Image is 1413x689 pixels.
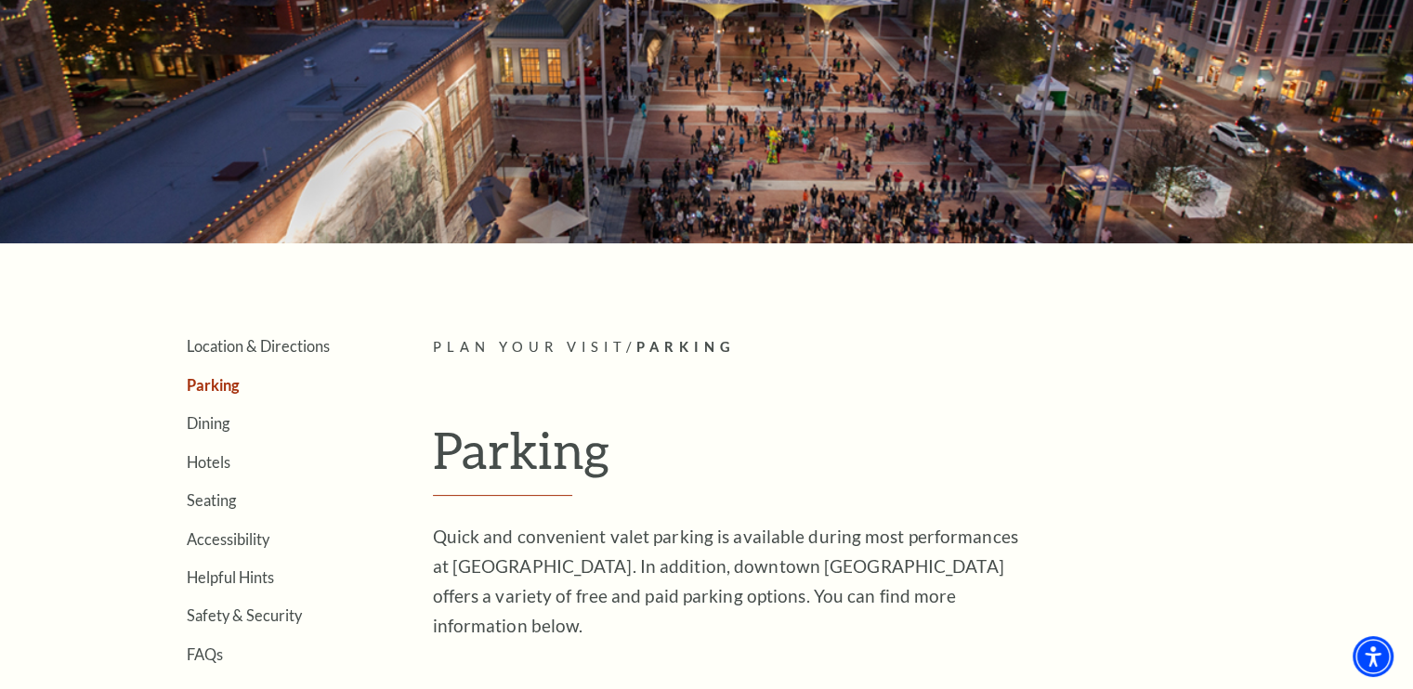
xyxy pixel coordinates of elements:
a: Dining [187,414,229,432]
a: Location & Directions [187,337,330,355]
a: Hotels [187,453,230,471]
div: Accessibility Menu [1353,636,1393,677]
a: Safety & Security [187,606,302,624]
span: Parking [635,339,735,355]
span: Plan Your Visit [433,339,626,355]
a: Seating [187,491,236,509]
h1: Parking [433,420,1283,496]
a: Accessibility [187,530,269,548]
p: Quick and convenient valet parking is available during most performances at [GEOGRAPHIC_DATA]. In... [433,522,1037,641]
a: FAQs [187,645,223,663]
a: Helpful Hints [187,568,274,586]
a: Parking [187,376,240,394]
p: / [433,336,1283,359]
